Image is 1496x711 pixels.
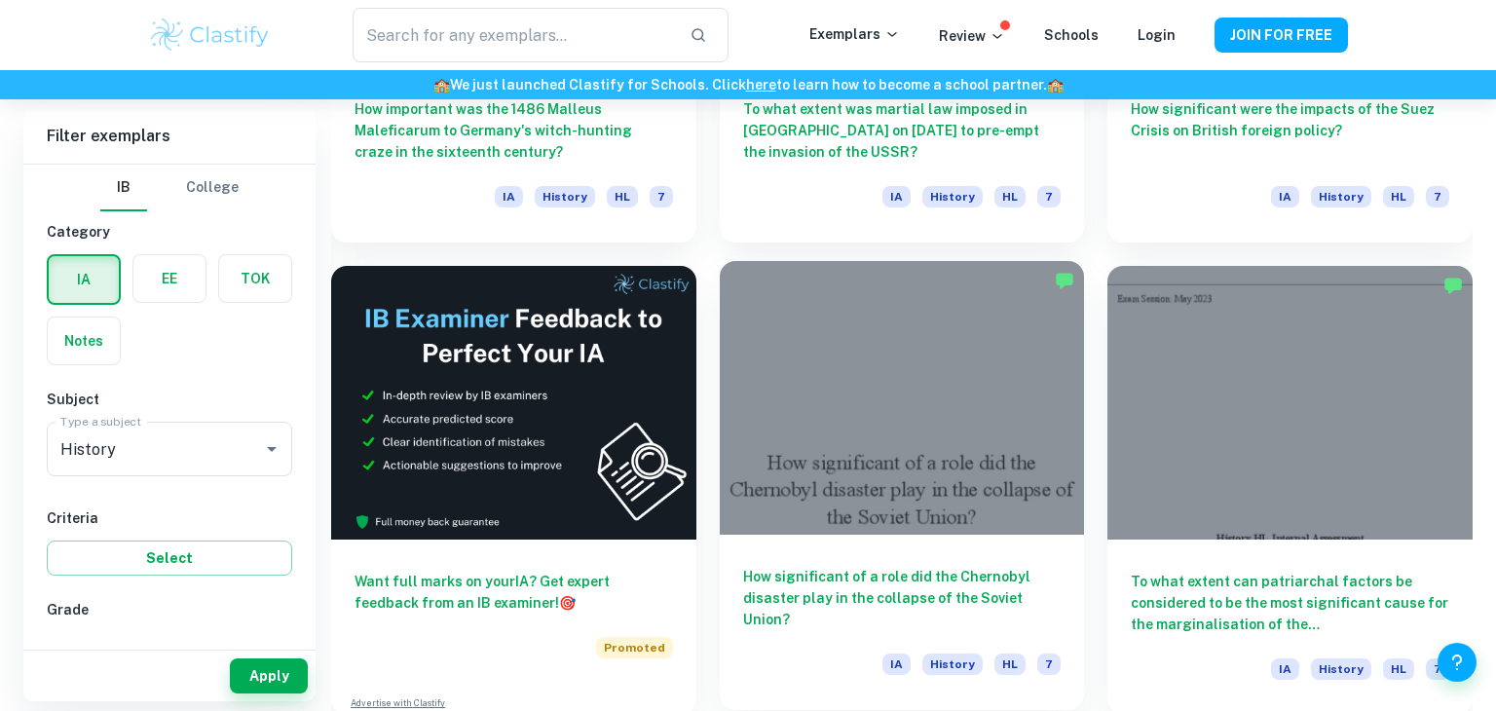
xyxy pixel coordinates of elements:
[1443,276,1463,295] img: Marked
[535,186,595,207] span: History
[96,640,105,661] span: 7
[1055,271,1074,290] img: Marked
[607,186,638,207] span: HL
[48,318,120,364] button: Notes
[994,186,1026,207] span: HL
[922,654,983,675] span: History
[994,654,1026,675] span: HL
[230,658,308,693] button: Apply
[1311,658,1371,680] span: History
[49,256,119,303] button: IA
[809,23,900,45] p: Exemplars
[939,25,1005,47] p: Review
[1215,18,1348,53] button: JOIN FOR FREE
[1271,658,1299,680] span: IA
[596,637,673,658] span: Promoted
[1044,27,1099,43] a: Schools
[1311,186,1371,207] span: History
[882,186,911,207] span: IA
[746,77,776,93] a: here
[1383,186,1414,207] span: HL
[495,186,523,207] span: IA
[1131,571,1449,635] h6: To what extent can patriarchal factors be considered to be the most significant cause for the mar...
[1037,654,1061,675] span: 7
[60,413,141,430] label: Type a subject
[258,435,285,463] button: Open
[355,98,673,163] h6: How important was the 1486 Malleus Maleficarum to Germany's witch-hunting craze in the sixteenth ...
[47,389,292,410] h6: Subject
[882,654,911,675] span: IA
[922,186,983,207] span: History
[148,16,272,55] img: Clastify logo
[1271,186,1299,207] span: IA
[1037,186,1061,207] span: 7
[47,599,292,620] h6: Grade
[743,566,1062,630] h6: How significant of a role did the Chernobyl disaster play in the collapse of the Soviet Union?
[1131,98,1449,163] h6: How significant were the impacts of the Suez Crisis on British foreign policy?
[743,98,1062,163] h6: To what extent was martial law imposed in [GEOGRAPHIC_DATA] on [DATE] to pre-empt the invasion of...
[219,255,291,302] button: TOK
[1383,658,1414,680] span: HL
[1138,27,1176,43] a: Login
[331,266,696,540] img: Thumbnail
[433,77,450,93] span: 🏫
[156,640,165,661] span: 6
[559,595,576,611] span: 🎯
[355,571,673,614] h6: Want full marks on your IA ? Get expert feedback from an IB examiner!
[351,696,445,710] a: Advertise with Clastify
[186,165,239,211] button: College
[353,8,674,62] input: Search for any exemplars...
[1426,186,1449,207] span: 7
[214,640,223,661] span: 5
[47,221,292,243] h6: Category
[1047,77,1064,93] span: 🏫
[133,255,206,302] button: EE
[100,165,147,211] button: IB
[1426,658,1449,680] span: 7
[1438,643,1477,682] button: Help and Feedback
[4,74,1492,95] h6: We just launched Clastify for Schools. Click to learn how to become a school partner.
[100,165,239,211] div: Filter type choice
[650,186,673,207] span: 7
[47,507,292,529] h6: Criteria
[23,109,316,164] h6: Filter exemplars
[47,541,292,576] button: Select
